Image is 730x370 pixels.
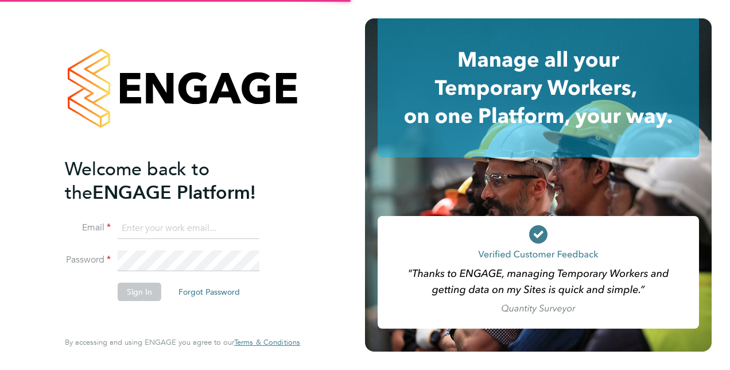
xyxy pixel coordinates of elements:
[65,222,111,234] label: Email
[234,338,300,347] a: Terms & Conditions
[118,218,259,239] input: Enter your work email...
[65,337,300,347] span: By accessing and using ENGAGE you agree to our
[169,283,249,301] button: Forgot Password
[118,283,161,301] button: Sign In
[65,157,289,205] h2: ENGAGE Platform!
[65,254,111,266] label: Password
[65,158,209,204] span: Welcome back to the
